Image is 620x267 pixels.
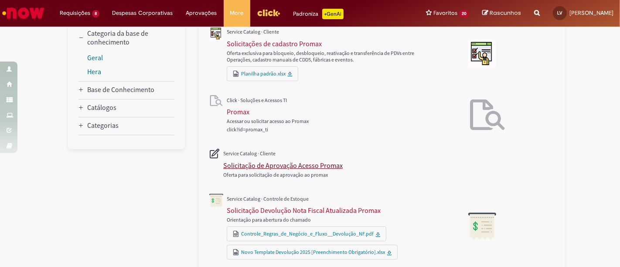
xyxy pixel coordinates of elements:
span: Rascunhos [490,9,521,17]
span: Requisições [60,9,90,17]
img: ServiceNow [1,4,46,22]
img: click_logo_yellow_360x200.png [257,6,280,19]
span: [PERSON_NAME] [569,9,613,17]
span: Favoritos [433,9,457,17]
div: Padroniza [293,9,344,19]
span: More [230,9,244,17]
a: Rascunhos [482,9,521,17]
span: Despesas Corporativas [112,9,173,17]
p: +GenAi [322,9,344,19]
span: 20 [459,10,469,17]
span: Aprovações [186,9,217,17]
span: LV [557,10,562,16]
span: 8 [92,10,99,17]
